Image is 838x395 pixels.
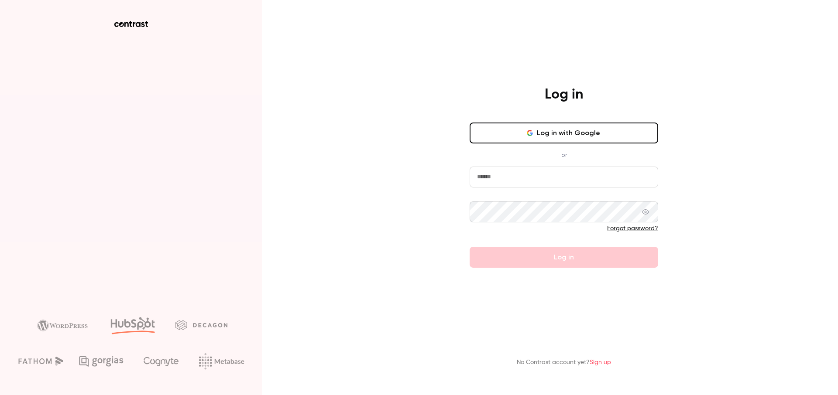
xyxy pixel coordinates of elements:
[175,320,227,330] img: decagon
[545,86,583,103] h4: Log in
[470,123,658,143] button: Log in with Google
[607,225,658,232] a: Forgot password?
[557,150,571,160] span: or
[590,359,611,365] a: Sign up
[517,358,611,367] p: No Contrast account yet?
